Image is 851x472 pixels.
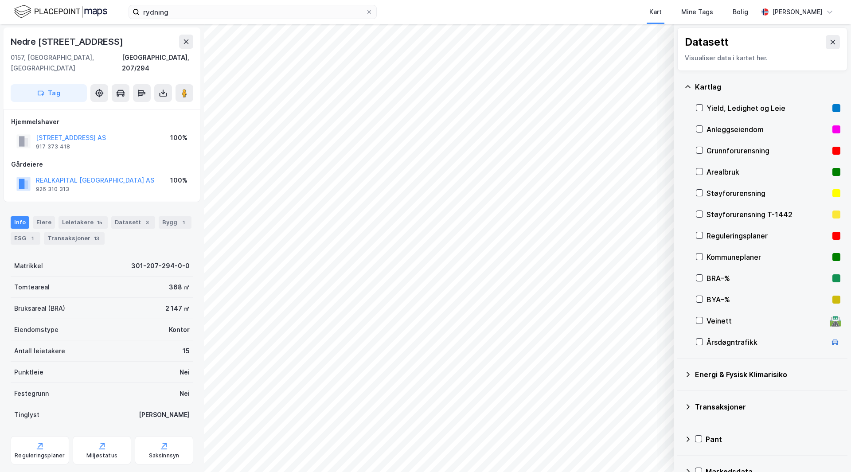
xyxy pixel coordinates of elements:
iframe: Chat Widget [807,429,851,472]
div: Visualiser data i kartet her. [685,53,840,63]
div: Yield, Ledighet og Leie [707,103,829,113]
div: 2 147 ㎡ [165,303,190,314]
img: logo.f888ab2527a4732fd821a326f86c7f29.svg [14,4,107,20]
div: [GEOGRAPHIC_DATA], 207/294 [122,52,193,74]
div: BYA–% [707,294,829,305]
div: Hjemmelshaver [11,117,193,127]
div: Matrikkel [14,261,43,271]
div: Transaksjoner [44,232,105,245]
div: Nedre [STREET_ADDRESS] [11,35,125,49]
div: 926 310 313 [36,186,69,193]
div: Støyforurensning [707,188,829,199]
div: 13 [92,234,101,243]
div: Kontor [169,324,190,335]
div: 15 [95,218,104,227]
div: Mine Tags [681,7,713,17]
div: Kartlag [695,82,840,92]
div: 🛣️ [829,315,841,327]
div: 1 [179,218,188,227]
div: Pant [706,434,840,445]
div: Arealbruk [707,167,829,177]
div: Årsdøgntrafikk [707,337,826,347]
div: 368 ㎡ [169,282,190,293]
div: Punktleie [14,367,43,378]
div: Reguleringsplaner [15,452,65,459]
div: Datasett [111,216,155,229]
div: 0157, [GEOGRAPHIC_DATA], [GEOGRAPHIC_DATA] [11,52,122,74]
input: Søk på adresse, matrikkel, gårdeiere, leietakere eller personer [140,5,366,19]
div: Antall leietakere [14,346,65,356]
div: Bolig [733,7,748,17]
div: Leietakere [59,216,108,229]
div: Saksinnsyn [149,452,180,459]
div: Tomteareal [14,282,50,293]
div: Anleggseiendom [707,124,829,135]
div: Nei [180,388,190,399]
button: Tag [11,84,87,102]
div: Gårdeiere [11,159,193,170]
div: 301-207-294-0-0 [131,261,190,271]
div: BRA–% [707,273,829,284]
div: 917 373 418 [36,143,70,150]
div: Veinett [707,316,826,326]
div: Grunnforurensning [707,145,829,156]
div: Kart [649,7,662,17]
div: 100% [170,175,187,186]
div: Bygg [159,216,191,229]
div: Info [11,216,29,229]
div: Kommuneplaner [707,252,829,262]
div: Festegrunn [14,388,49,399]
div: 3 [143,218,152,227]
div: [PERSON_NAME] [772,7,823,17]
div: ESG [11,232,40,245]
div: Kontrollprogram for chat [807,429,851,472]
div: Bruksareal (BRA) [14,303,65,314]
div: Energi & Fysisk Klimarisiko [695,369,840,380]
div: Datasett [685,35,729,49]
div: Reguleringsplaner [707,230,829,241]
div: Tinglyst [14,410,39,420]
div: Miljøstatus [86,452,117,459]
div: Eiendomstype [14,324,59,335]
div: Transaksjoner [695,402,840,412]
div: [PERSON_NAME] [139,410,190,420]
div: 100% [170,133,187,143]
div: 1 [28,234,37,243]
div: Eiere [33,216,55,229]
div: Nei [180,367,190,378]
div: 15 [183,346,190,356]
div: Støyforurensning T-1442 [707,209,829,220]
